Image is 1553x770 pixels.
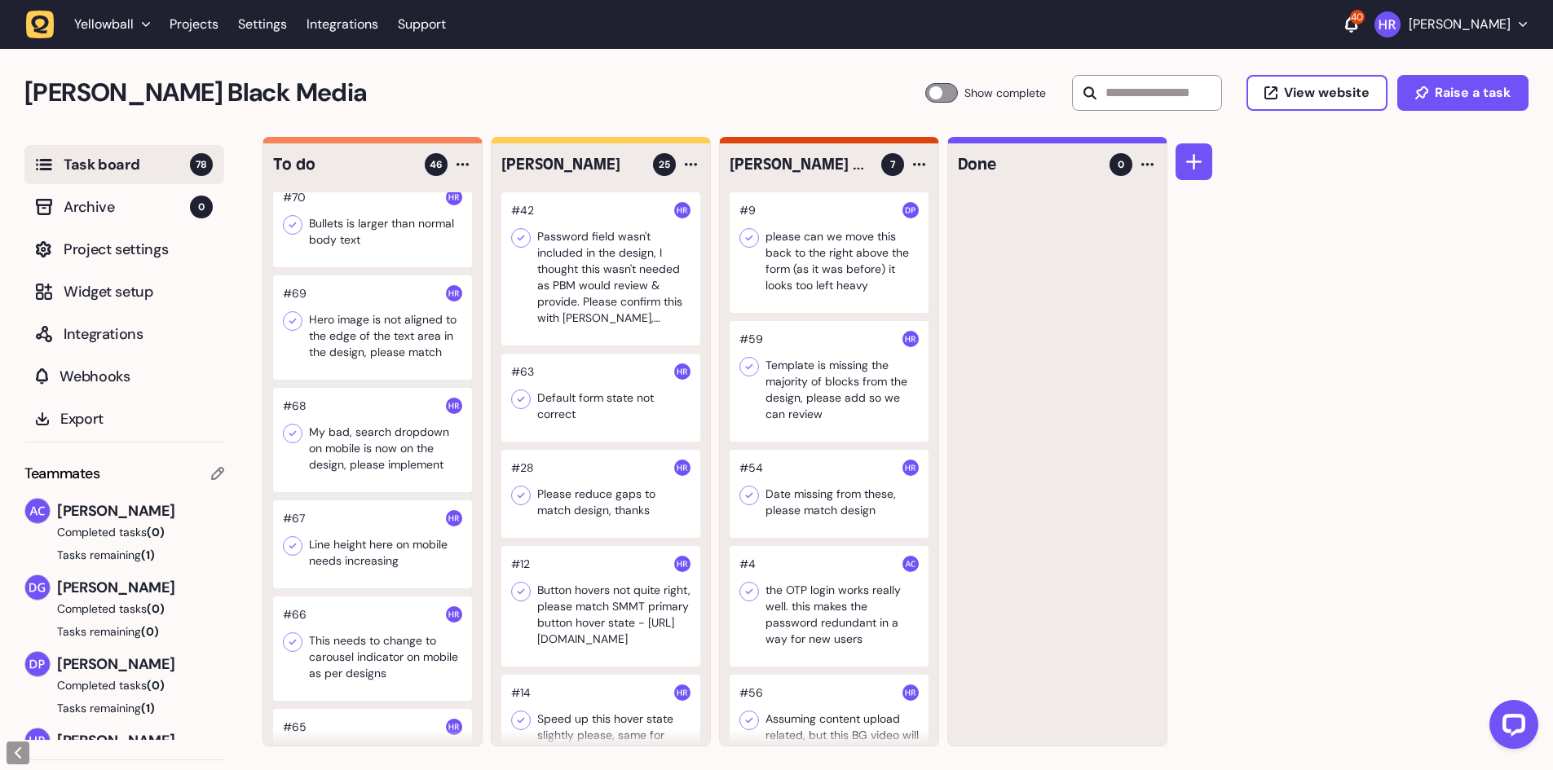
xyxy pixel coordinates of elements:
[24,399,224,438] button: Export
[730,153,870,176] h4: Ameet / Dan
[57,499,224,522] span: [PERSON_NAME]
[902,684,919,701] img: Harry Robinson
[57,576,224,599] span: [PERSON_NAME]
[24,315,224,354] button: Integrations
[64,238,213,261] span: Project settings
[446,189,462,205] img: Harry Robinson
[674,556,690,572] img: Harry Robinson
[307,10,378,39] a: Integrations
[446,510,462,526] img: Harry Robinson
[74,16,134,33] span: Yellowball
[170,10,218,39] a: Projects
[674,460,690,476] img: Harry Robinson
[190,196,213,218] span: 0
[398,16,446,33] a: Support
[24,230,224,269] button: Project settings
[501,153,642,176] h4: Harry
[24,357,224,396] button: Webhooks
[25,728,50,753] img: Harry Robinson
[24,677,211,693] button: Completed tasks(0)
[446,719,462,735] img: Harry Robinson
[1397,75,1529,111] button: Raise a task
[57,653,224,675] span: [PERSON_NAME]
[147,678,165,693] span: (0)
[1409,16,1511,33] p: [PERSON_NAME]
[890,157,895,172] span: 7
[430,157,443,172] span: 46
[24,145,224,184] button: Task board78
[1374,11,1527,37] button: [PERSON_NAME]
[446,285,462,301] img: Harry Robinson
[24,73,925,112] h2: Penny Black Media
[147,525,165,539] span: (0)
[25,499,50,523] img: Ameet Chohan
[64,196,190,218] span: Archive
[1476,693,1545,762] iframe: LiveChat chat widget
[25,575,50,600] img: David Groombridge
[141,548,155,562] span: (1)
[674,202,690,218] img: Harry Robinson
[659,157,670,172] span: 25
[24,700,224,716] button: Tasks remaining(1)
[902,460,919,476] img: Harry Robinson
[24,623,224,640] button: Tasks remaining(0)
[26,10,160,39] button: Yellowball
[24,601,211,617] button: Completed tasks(0)
[141,701,155,715] span: (1)
[141,624,159,639] span: (0)
[60,407,213,430] span: Export
[1246,75,1388,111] button: View website
[1118,157,1124,172] span: 0
[958,153,1098,176] h4: Done
[446,398,462,414] img: Harry Robinson
[674,684,690,701] img: Harry Robinson
[24,547,224,563] button: Tasks remaining(1)
[446,606,462,623] img: Harry Robinson
[190,153,213,176] span: 78
[238,10,287,39] a: Settings
[64,153,190,176] span: Task board
[24,524,211,540] button: Completed tasks(0)
[273,153,413,176] h4: To do
[60,365,213,388] span: Webhooks
[1284,86,1370,99] span: View website
[147,601,165,616] span: (0)
[1435,86,1511,99] span: Raise a task
[24,462,100,485] span: Teammates
[1374,11,1401,37] img: Harry Robinson
[24,272,224,311] button: Widget setup
[64,280,213,303] span: Widget setup
[24,187,224,227] button: Archive0
[902,556,919,572] img: Ameet Chohan
[57,729,224,752] span: [PERSON_NAME]
[64,323,213,345] span: Integrations
[674,363,690,380] img: Harry Robinson
[902,202,919,218] img: Dan Pearson
[1350,10,1365,24] div: 40
[964,83,1046,103] span: Show complete
[25,652,50,676] img: Dan Pearson
[902,331,919,347] img: Harry Robinson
